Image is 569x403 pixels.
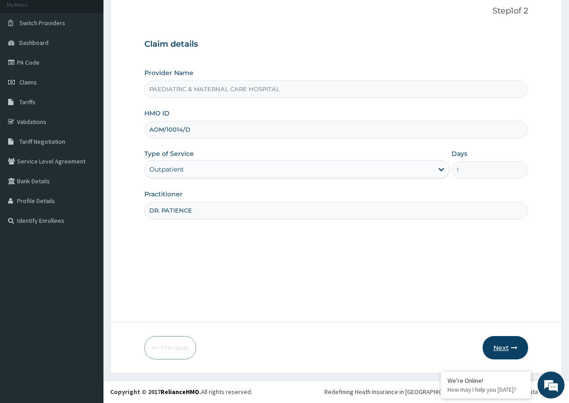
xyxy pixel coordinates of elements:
[19,78,37,86] span: Claims
[47,50,151,62] div: Chat with us now
[144,149,194,158] label: Type of Service
[448,386,524,394] p: How may I help you today?
[144,336,196,359] button: Previous
[148,4,169,26] div: Minimize live chat window
[4,245,171,277] textarea: Type your message and hit 'Enter'
[144,190,183,199] label: Practitioner
[19,19,65,27] span: Switch Providers
[19,39,49,47] span: Dashboard
[144,6,528,16] p: Step 1 of 2
[103,380,569,403] footer: All rights reserved.
[144,109,170,118] label: HMO ID
[161,388,199,396] a: RelianceHMO
[19,98,36,106] span: Tariffs
[483,336,528,359] button: Next
[144,40,528,49] h3: Claim details
[144,202,528,219] input: Enter Name
[452,149,467,158] label: Days
[52,113,124,204] span: We're online!
[17,45,36,67] img: d_794563401_company_1708531726252_794563401
[110,388,201,396] strong: Copyright © 2017 .
[19,137,65,146] span: Tariff Negotiation
[448,376,524,385] div: We're Online!
[144,68,193,77] label: Provider Name
[324,387,562,396] div: Redefining Heath Insurance in [GEOGRAPHIC_DATA] using Telemedicine and Data Science!
[144,121,528,138] input: Enter HMO ID
[149,165,184,174] div: Outpatient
